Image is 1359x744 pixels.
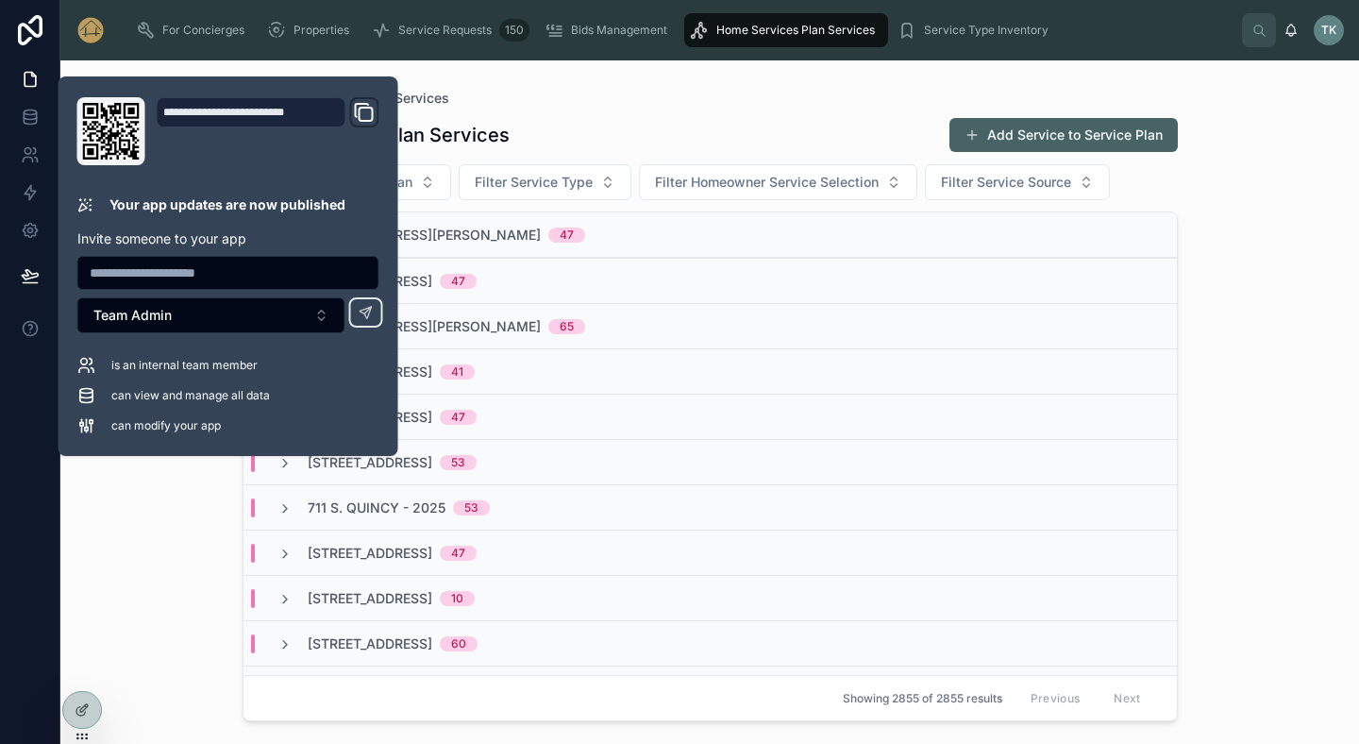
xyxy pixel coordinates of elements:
[451,455,465,470] div: 53
[308,226,541,245] span: [STREET_ADDRESS][PERSON_NAME]
[571,23,667,38] span: Bids Management
[560,319,574,334] div: 65
[308,499,445,517] span: 711 S. Quincy - 2025
[93,306,172,325] span: Team Admin
[539,13,680,47] a: Bids Management
[639,164,917,200] button: Select Button
[121,9,1242,51] div: scrollable content
[261,13,362,47] a: Properties
[451,364,463,380] div: 41
[451,410,465,425] div: 47
[294,23,349,38] span: Properties
[366,13,535,47] a: Service Requests150
[464,500,478,516] div: 53
[716,23,875,38] span: Home Services Plan Services
[924,23,1049,38] span: Service Type Inventory
[843,691,1002,706] span: Showing 2855 of 2855 results
[157,97,379,165] div: Domain and Custom Link
[130,13,258,47] a: For Concierges
[75,15,106,45] img: App logo
[949,118,1178,152] button: Add Service to Service Plan
[459,164,631,200] button: Select Button
[925,164,1110,200] button: Select Button
[111,358,258,373] span: is an internal team member
[308,589,432,608] span: [STREET_ADDRESS]
[499,19,529,42] div: 150
[111,418,221,433] span: can modify your app
[111,388,270,403] span: can view and manage all data
[560,228,574,243] div: 47
[451,546,465,561] div: 47
[892,13,1062,47] a: Service Type Inventory
[308,453,432,472] span: [STREET_ADDRESS]
[308,634,432,653] span: [STREET_ADDRESS]
[451,591,463,606] div: 10
[655,173,879,192] span: Filter Homeowner Service Selection
[109,195,345,214] p: Your app updates are now published
[308,544,432,563] span: [STREET_ADDRESS]
[451,274,465,289] div: 47
[684,13,888,47] a: Home Services Plan Services
[451,636,466,651] div: 60
[941,173,1071,192] span: Filter Service Source
[1321,23,1336,38] span: TK
[308,317,541,336] span: [STREET_ADDRESS][PERSON_NAME]
[398,23,492,38] span: Service Requests
[77,229,379,248] p: Invite someone to your app
[77,297,345,333] button: Select Button
[162,23,244,38] span: For Concierges
[475,173,593,192] span: Filter Service Type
